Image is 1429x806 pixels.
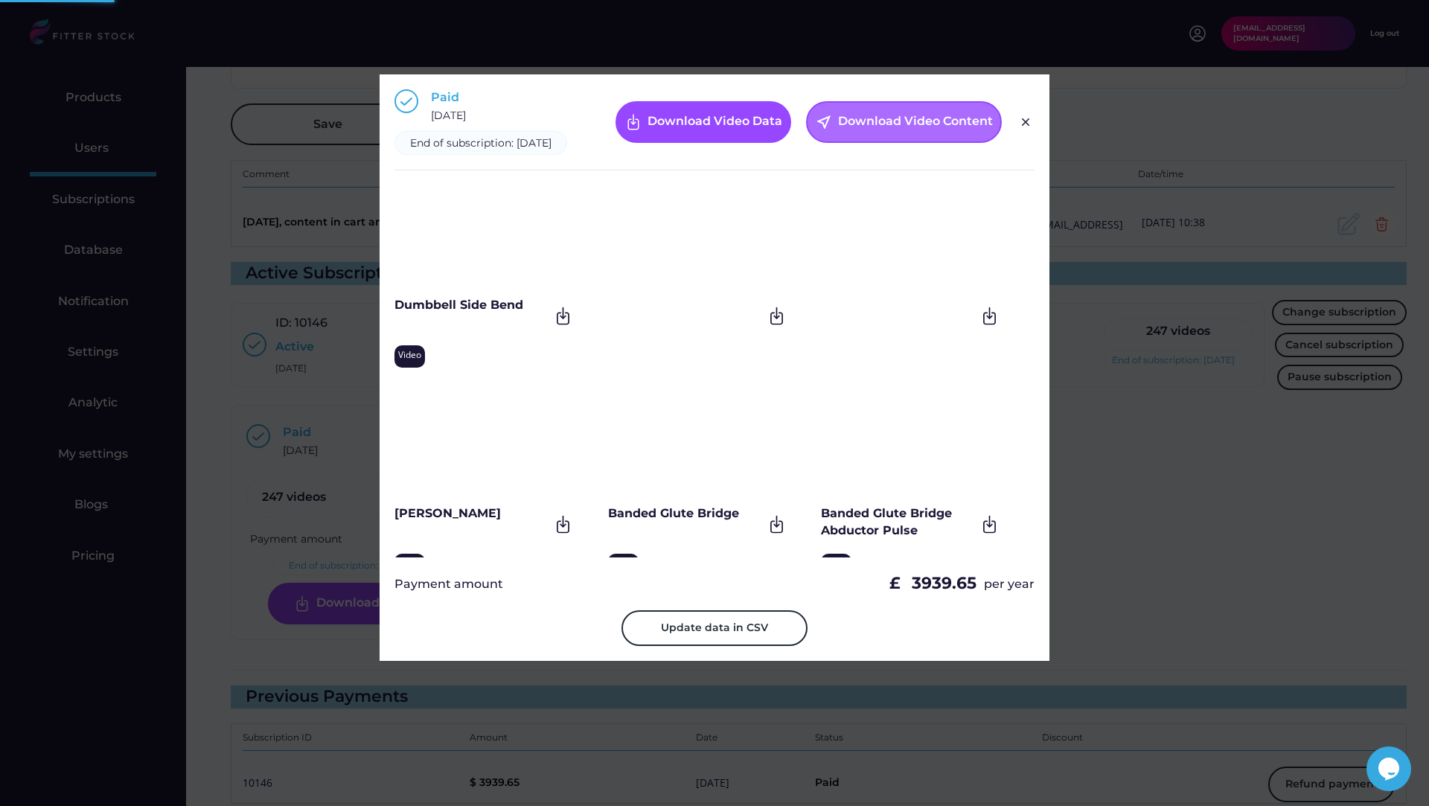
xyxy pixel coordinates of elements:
iframe: Women's_Hormonal_Health_and_Nutrition_Part_1_-_The_Menstruation_Phase_by_Renata [608,394,787,494]
div: per year [984,576,1035,592]
img: Frame.svg [553,514,573,534]
iframe: Women's_Hormonal_Health_and_Nutrition_Part_1_-_The_Menstruation_Phase_by_Renata [821,394,1000,494]
iframe: Women's_Hormonal_Health_and_Nutrition_Part_1_-_The_Menstruation_Phase_by_Renata [608,185,787,286]
div: £ [889,572,904,595]
div: End of subscription: [DATE] [410,136,552,151]
div: Paid [431,89,459,106]
img: Group%201000002326.svg [1017,113,1035,131]
iframe: Women's_Hormonal_Health_and_Nutrition_Part_1_-_The_Menstruation_Phase_by_Renata [394,185,573,286]
iframe: Women's_Hormonal_Health_and_Nutrition_Part_1_-_The_Menstruation_Phase_by_Renata [821,185,1000,286]
div: Banded Glute Bridge [608,505,763,522]
div: [PERSON_NAME] [394,505,549,522]
div: Dumbbell Side Bend [394,297,549,313]
img: Group%201000002397.svg [394,89,418,113]
iframe: chat widget [1366,746,1414,791]
div: 3939.65 [912,572,976,595]
iframe: Women's_Hormonal_Health_and_Nutrition_Part_1_-_The_Menstruation_Phase_by_Renata [394,394,573,494]
div: Banded Glute Bridge Abductor Pulse [821,505,976,539]
div: [DATE] [431,109,466,124]
div: Download Video Data [648,113,782,131]
button: Update data in CSV [621,610,808,646]
img: Frame.svg [767,306,787,326]
div: Download Video Content [838,113,993,131]
img: Frame.svg [767,514,787,534]
img: Frame.svg [979,514,1000,534]
button: near_me [815,113,833,131]
img: Frame.svg [553,306,573,326]
div: Payment amount [394,576,503,592]
img: Frame.svg [979,306,1000,326]
img: Frame%20%287%29.svg [624,113,642,131]
div: Video [398,349,421,362]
